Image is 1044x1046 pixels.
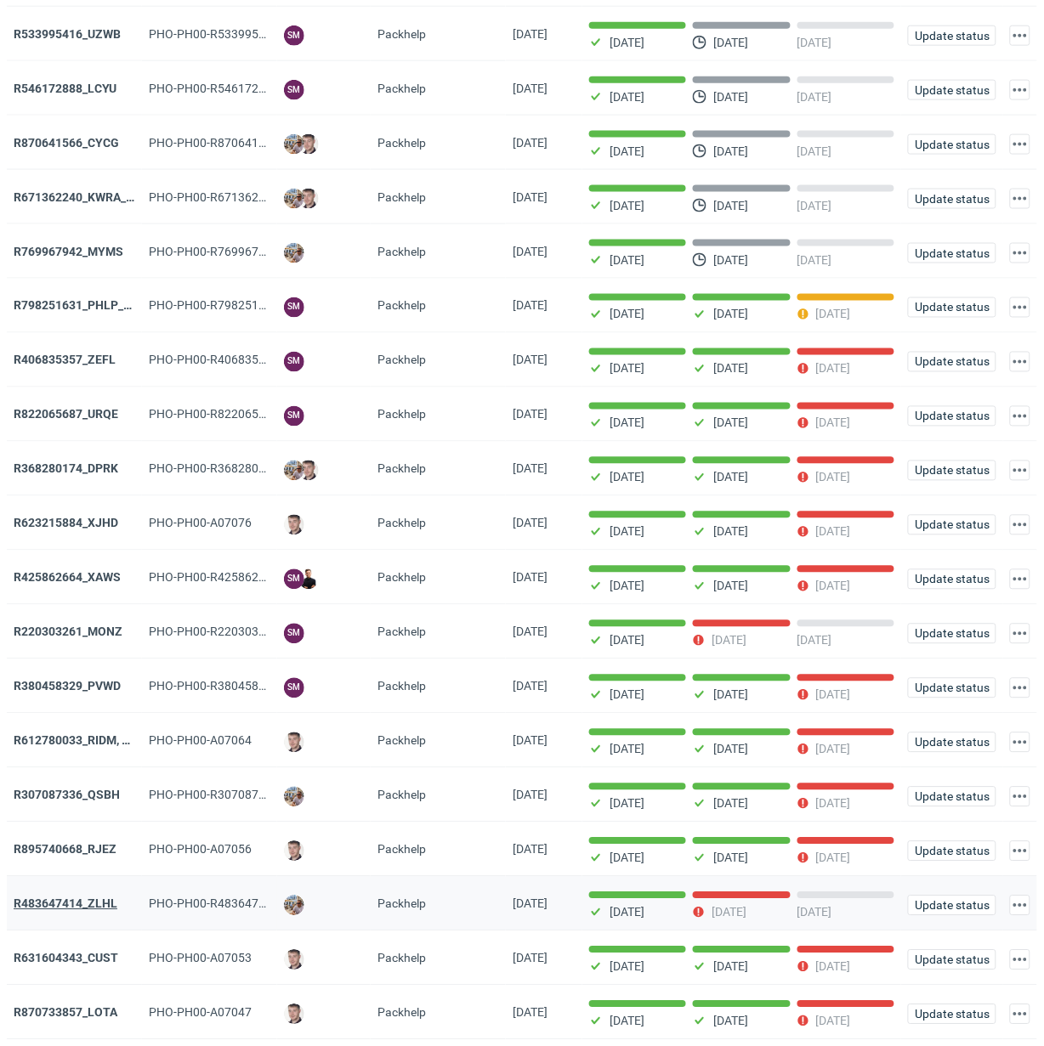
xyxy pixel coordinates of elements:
[1010,297,1030,318] button: Actions
[298,189,319,209] img: Maciej Sikora
[377,843,426,857] span: Packhelp
[610,851,644,865] p: [DATE]
[908,896,996,916] button: Update status
[908,461,996,481] button: Update status
[916,139,989,150] span: Update status
[916,193,989,205] span: Update status
[1010,406,1030,427] button: Actions
[377,680,426,693] span: Packhelp
[298,569,319,590] img: Tomasz Kubiak
[377,353,426,367] span: Packhelp
[14,897,117,911] strong: R483647414_ZLHL
[149,27,316,41] span: PHO-PH00-R533995416_UZWB
[513,408,548,421] span: 08/08/2025
[908,569,996,590] button: Update status
[1010,352,1030,372] button: Actions
[610,36,644,49] p: [DATE]
[284,950,304,970] img: Maciej Sikora
[1010,243,1030,263] button: Actions
[377,190,426,204] span: Packhelp
[513,517,548,530] span: 05/08/2025
[377,571,426,585] span: Packhelp
[797,906,832,919] p: [DATE]
[284,841,304,862] img: Maciej Sikora
[284,624,304,644] figcaption: SM
[1010,80,1030,100] button: Actions
[298,461,319,481] img: Maciej Sikora
[149,625,318,639] span: PHO-PH00-R220303261_MONZ
[149,843,252,857] span: PHO-PH00-A07056
[149,517,252,530] span: PHO-PH00-A07076
[916,791,989,803] span: Update status
[712,906,746,919] p: [DATE]
[284,406,304,427] figcaption: SM
[816,797,851,811] p: [DATE]
[816,308,851,321] p: [DATE]
[816,688,851,702] p: [DATE]
[908,352,996,372] button: Update status
[14,843,116,857] a: R895740668_RJEZ
[149,190,386,204] span: PHO-PH00-R671362240_KWRA_QIOQ_ZFHA
[908,841,996,862] button: Update status
[610,906,644,919] p: [DATE]
[149,680,317,693] span: PHO-PH00-R380458329_PVWD
[513,734,548,748] span: 01/08/2025
[149,734,252,748] span: PHO-PH00-A07064
[377,734,426,748] span: Packhelp
[149,353,311,367] span: PHO-PH00-R406835357_ZEFL
[377,408,426,421] span: Packhelp
[14,734,190,748] a: R612780033_RIDM, DEMO, SMPJ
[1010,678,1030,698] button: Actions
[377,299,426,313] span: Packhelp
[908,678,996,698] button: Update status
[908,1004,996,1025] button: Update status
[713,688,748,702] p: [DATE]
[713,199,748,212] p: [DATE]
[14,952,118,965] a: R631604343_CUST
[377,625,426,639] span: Packhelp
[149,82,312,95] span: PHO-PH00-R546172888_LCYU
[513,82,548,95] span: 01/09/2025
[916,737,989,749] span: Update status
[916,84,989,96] span: Update status
[1010,787,1030,807] button: Actions
[1010,25,1030,46] button: Actions
[713,253,748,267] p: [DATE]
[377,27,426,41] span: Packhelp
[610,308,644,321] p: [DATE]
[908,25,996,46] button: Update status
[610,634,644,647] p: [DATE]
[513,353,548,367] span: 18/08/2025
[916,519,989,531] span: Update status
[712,634,746,647] p: [DATE]
[513,245,548,258] span: 21/08/2025
[908,515,996,535] button: Update status
[908,80,996,100] button: Update status
[713,36,748,49] p: [DATE]
[513,571,548,585] span: 05/08/2025
[14,353,116,367] strong: R406835357_ZEFL
[610,416,644,430] p: [DATE]
[284,243,304,263] img: Michał Palasek
[1010,461,1030,481] button: Actions
[916,845,989,857] span: Update status
[284,732,304,753] img: Maciej Sikora
[149,952,252,965] span: PHO-PH00-A07053
[14,245,123,258] a: R769967942_MYMS
[14,408,118,421] strong: R822065687_URQE
[149,408,315,421] span: PHO-PH00-R822065687_URQE
[610,90,644,104] p: [DATE]
[1010,1004,1030,1025] button: Actions
[14,789,120,802] strong: R307087336_QSBH
[816,1015,851,1028] p: [DATE]
[908,297,996,318] button: Update status
[1010,732,1030,753] button: Actions
[610,1015,644,1028] p: [DATE]
[513,680,548,693] span: 04/08/2025
[14,462,118,476] a: R368280174_DPRK
[916,30,989,42] span: Update status
[513,190,548,204] span: 25/08/2025
[908,189,996,209] button: Update status
[610,362,644,376] p: [DATE]
[284,569,304,590] figcaption: SM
